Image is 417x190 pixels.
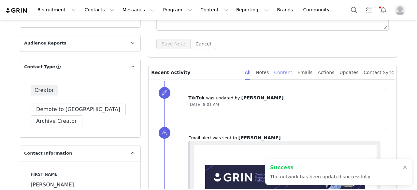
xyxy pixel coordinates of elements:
button: Content [196,3,232,17]
p: Why We Need Your Metrics: Providing your content metrics helps us ensure accurate reporting and a... [24,138,171,158]
button: Notifications [376,3,391,17]
img: placeholder-profile.jpg [395,5,405,15]
img: Grin [11,19,171,45]
p: We're reaching out to let you know that we've successfully collected your latest content, and now... [11,64,171,85]
a: Tasks [362,3,376,17]
button: Reporting [232,3,273,17]
div: Content [274,65,292,80]
span: [PERSON_NAME] [241,95,284,100]
span: Contact Information [24,150,72,157]
a: [URL][DOMAIN_NAME] [37,108,86,120]
button: Recruitment [34,3,80,17]
button: Cancel [190,39,216,49]
button: Messages [119,3,159,17]
span: Creator [31,85,58,95]
h2: Success [270,164,370,171]
p: The network has been updated successfully [270,173,370,180]
li: Providing insights that can help boost your content's reach [37,177,171,184]
p: Hi [PERSON_NAME], [11,53,171,60]
li: Enhancing collaboration opportunities [37,170,171,177]
button: Demote to [GEOGRAPHIC_DATA] [31,104,126,115]
a: Upload Metrics [122,120,171,132]
button: Save Note [156,39,190,49]
p: Recent Activity [151,65,239,80]
div: Actions [318,65,334,80]
a: [URL][DOMAIN_NAME] [37,120,86,133]
button: Program [159,3,196,17]
div: Contact Sync [364,65,394,80]
button: Profile [391,5,412,15]
span: Contact Type [24,64,55,70]
span: Audience Reports [24,40,66,46]
a: Brands [273,3,299,17]
p: Content Collected: We have identified the following pieces of content you've recently created: [24,89,171,103]
div: Emails [297,65,312,80]
a: Community [299,3,337,17]
img: grin logo [5,7,28,14]
label: First Name [31,171,130,177]
a: Upload Metrics [122,108,171,119]
span: [DATE] 8:01 AM [188,102,219,107]
button: Archive Creator [31,115,82,127]
p: ⁨ ⁩ was updated by ⁨ ⁩. [188,95,381,101]
p: ⁨Email⁩ alert was sent to ⁨ ⁩ [188,134,381,141]
div: Updates [339,65,358,80]
span: TikTok [188,95,205,100]
div: Notes [256,65,269,80]
body: Rich Text Area. Press ALT-0 for help. [5,5,226,12]
li: Tracking performance accurately [37,163,171,170]
div: All [245,65,251,80]
div: Press the Up and Down arrow keys to resize the editor. [381,22,388,30]
button: Search [347,3,361,17]
span: [PERSON_NAME] [238,135,281,140]
button: Contacts [81,3,118,17]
